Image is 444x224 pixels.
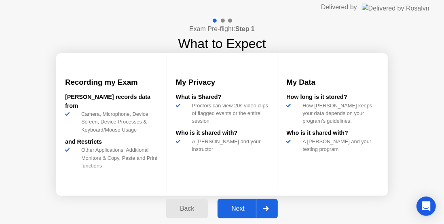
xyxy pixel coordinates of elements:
[189,24,255,34] h4: Exam Pre-flight:
[220,205,256,212] div: Next
[218,199,278,218] button: Next
[65,138,158,147] div: and Restricts
[189,138,269,153] div: A [PERSON_NAME] and your instructor
[417,197,436,216] div: Open Intercom Messenger
[78,146,158,170] div: Other Applications, Additional Monitors & Copy, Paste and Print functions
[321,2,357,12] div: Delivered by
[78,110,158,134] div: Camera, Microphone, Device Screen, Device Processes & Keyboard/Mouse Usage
[169,205,205,212] div: Back
[235,25,255,32] b: Step 1
[166,199,208,218] button: Back
[65,93,158,110] div: [PERSON_NAME] records data from
[65,77,158,88] h3: Recording my Exam
[286,93,379,102] div: How long is it stored?
[299,138,379,153] div: A [PERSON_NAME] and your testing program
[176,93,269,102] div: What is Shared?
[176,129,269,138] div: Who is it shared with?
[286,77,379,88] h3: My Data
[189,102,269,125] div: Proctors can view 20s video clips of flagged events or the entire session
[362,4,429,11] img: Delivered by Rosalyn
[176,77,269,88] h3: My Privacy
[178,34,266,53] h1: What to Expect
[286,129,379,138] div: Who is it shared with?
[299,102,379,125] div: How [PERSON_NAME] keeps your data depends on your program’s guidelines.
